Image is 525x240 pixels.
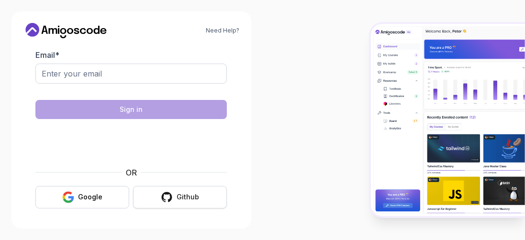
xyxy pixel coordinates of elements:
button: Google [35,186,129,208]
div: Github [177,192,199,202]
iframe: Widget containing checkbox for hCaptcha security challenge [59,125,203,161]
a: Home link [23,23,109,38]
div: Sign in [120,105,143,114]
input: Enter your email [35,64,227,84]
img: Amigoscode Dashboard [371,24,525,216]
a: Need Help? [206,27,240,34]
button: Sign in [35,100,227,119]
div: Google [78,192,102,202]
label: Email * [35,50,59,60]
button: Github [133,186,227,208]
p: OR [126,167,137,178]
